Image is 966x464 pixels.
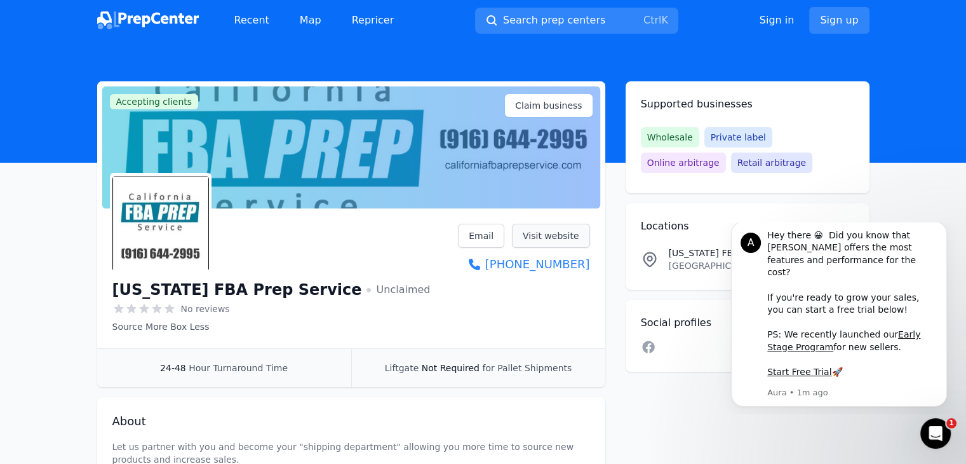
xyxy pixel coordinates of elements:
[946,418,956,428] span: 1
[641,97,854,112] h2: Supported businesses
[342,8,405,33] a: Repricer
[643,14,661,26] kbd: Ctrl
[97,11,199,29] img: PrepCenter
[543,99,582,112] span: business
[119,144,130,154] b: 🚀
[712,222,966,414] iframe: Intercom notifications message
[760,13,795,28] a: Sign in
[112,413,590,430] h2: About
[110,94,199,109] span: Accepting clients
[55,144,119,154] a: Start Free Trial
[641,219,854,234] h2: Locations
[112,175,209,272] img: California FBA Prep Service
[112,320,431,333] p: Source More Box Less
[29,10,49,31] div: Profile image for Aura
[641,127,699,147] span: Wholesale
[385,363,419,373] span: Liftgate
[731,153,812,173] span: Retail arbitrage
[669,259,809,272] p: [GEOGRAPHIC_DATA], [GEOGRAPHIC_DATA], [GEOGRAPHIC_DATA]
[290,8,332,33] a: Map
[505,94,592,117] a: Claim business
[704,127,772,147] span: Private label
[160,363,186,373] span: 24-48
[55,165,225,176] p: Message from Aura, sent 1m ago
[112,280,362,300] h1: [US_STATE] FBA Prep Service
[512,224,590,248] a: Visit website
[641,153,726,173] span: Online arbitrage
[482,363,572,373] span: for Pallet Shipments
[515,99,582,112] span: Claim
[809,7,869,34] a: Sign up
[189,363,288,373] span: Hour Turnaround Time
[475,8,678,34] button: Search prep centersCtrlK
[661,14,668,26] kbd: K
[669,247,809,259] p: [US_STATE] FBA Prep Service Location
[458,256,589,273] a: [PHONE_NUMBER]
[641,315,854,331] h2: Social profiles
[422,363,480,373] span: Not Required
[55,7,225,156] div: Hey there 😀 Did you know that [PERSON_NAME] offers the most features and performance for the cost...
[366,282,430,297] span: Unclaimed
[503,13,605,28] span: Search prep centers
[920,418,951,449] iframe: Intercom live chat
[55,7,225,163] div: Message content
[181,303,230,315] span: No reviews
[224,8,279,33] a: Recent
[458,224,504,248] a: Email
